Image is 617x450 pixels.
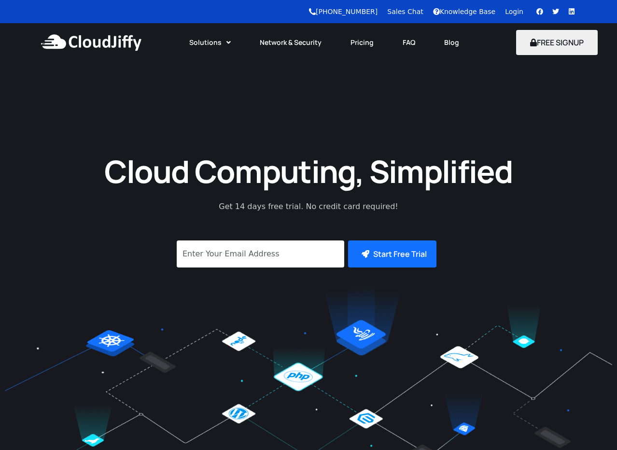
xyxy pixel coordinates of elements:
a: [PHONE_NUMBER] [309,8,378,15]
a: Network & Security [245,32,336,53]
input: Enter Your Email Address [177,240,344,267]
a: Blog [430,32,474,53]
a: FREE SIGNUP [516,37,598,48]
a: Login [505,8,523,15]
a: FAQ [388,32,430,53]
p: Get 14 days free trial. No credit card required! [176,201,441,212]
a: Pricing [336,32,388,53]
a: Solutions [175,32,245,53]
button: FREE SIGNUP [516,30,598,55]
a: Sales Chat [387,8,423,15]
h1: Cloud Computing, Simplified [91,151,526,191]
a: Knowledge Base [433,8,496,15]
button: Start Free Trial [348,240,436,267]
